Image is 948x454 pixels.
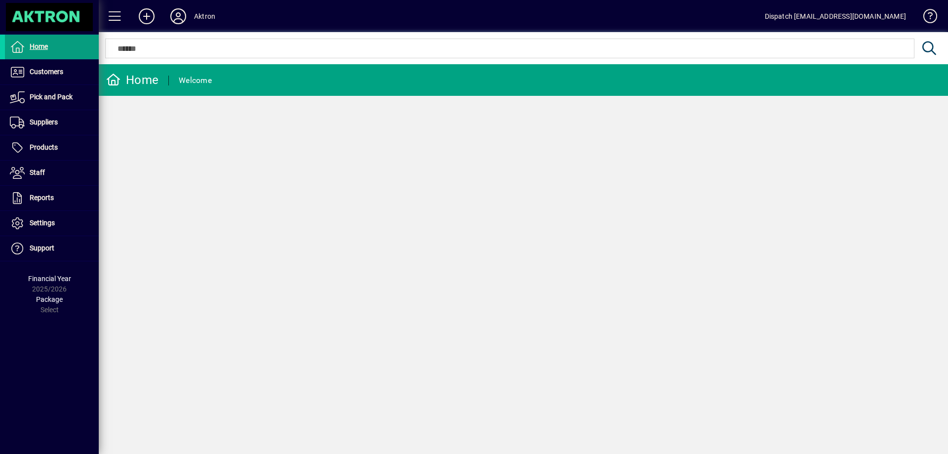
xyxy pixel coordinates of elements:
button: Add [131,7,162,25]
span: Pick and Pack [30,93,73,101]
span: Customers [30,68,63,76]
a: Settings [5,211,99,236]
a: Reports [5,186,99,210]
button: Profile [162,7,194,25]
a: Customers [5,60,99,84]
span: Suppliers [30,118,58,126]
a: Staff [5,161,99,185]
div: Aktron [194,8,215,24]
a: Products [5,135,99,160]
span: Support [30,244,54,252]
span: Products [30,143,58,151]
div: Dispatch [EMAIL_ADDRESS][DOMAIN_NAME] [765,8,906,24]
div: Welcome [179,73,212,88]
a: Support [5,236,99,261]
a: Pick and Pack [5,85,99,110]
span: Package [36,295,63,303]
span: Staff [30,168,45,176]
span: Home [30,42,48,50]
span: Settings [30,219,55,227]
div: Home [106,72,158,88]
a: Knowledge Base [916,2,936,34]
a: Suppliers [5,110,99,135]
span: Financial Year [28,275,71,283]
span: Reports [30,194,54,202]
